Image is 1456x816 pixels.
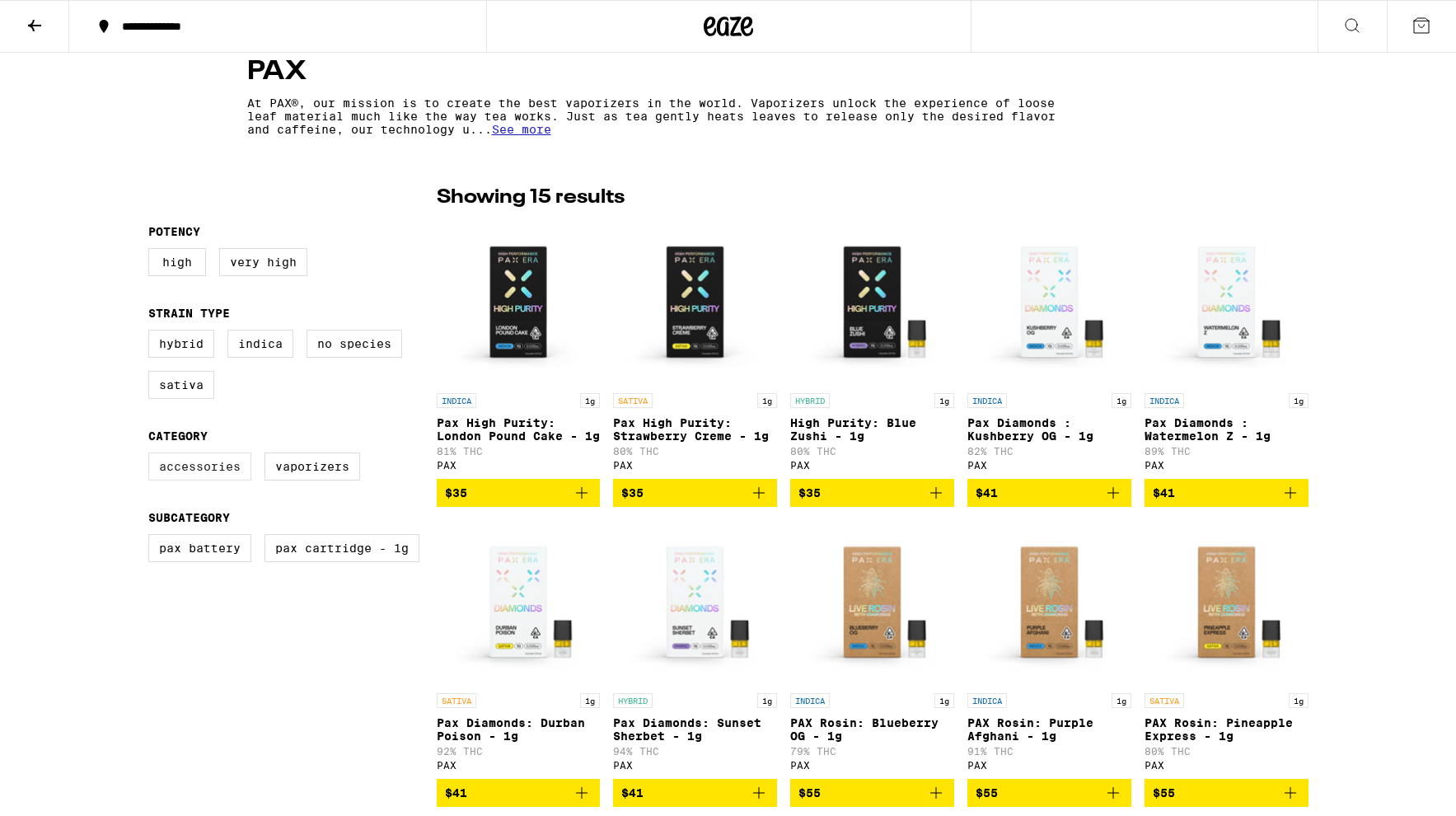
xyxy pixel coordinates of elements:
p: Pax Diamonds: Durban Poison - 1g [437,716,601,743]
p: 91% THC [967,746,1131,757]
p: PAX Rosin: Pineapple Express - 1g [1145,716,1309,743]
p: 94% THC [613,746,777,757]
img: PAX - Pax High Purity: Strawberry Creme - 1g [613,220,777,385]
div: PAX [437,460,601,471]
p: 1g [1289,693,1309,708]
span: $41 [621,786,644,800]
p: 79% THC [790,746,954,757]
a: Open page for PAX Rosin: Pineapple Express - 1g from PAX [1145,520,1309,779]
span: $35 [621,486,644,499]
p: 92% THC [437,746,601,757]
label: Very High [219,248,307,276]
div: PAX [790,760,954,771]
a: Open page for PAX Rosin: Blueberry OG - 1g from PAX [790,520,954,779]
span: $35 [445,486,467,499]
img: PAX - Pax Diamonds : Watermelon Z - 1g [1145,220,1309,385]
span: $35 [798,486,821,499]
p: 1g [1112,393,1131,408]
img: PAX - High Purity: Blue Zushi - 1g [790,220,954,385]
a: Open page for Pax Diamonds : Watermelon Z - 1g from PAX [1145,220,1309,479]
span: $41 [976,486,998,499]
p: HYBRID [613,693,653,708]
p: Showing 15 results [437,184,625,212]
p: SATIVA [1145,693,1184,708]
p: 81% THC [437,446,601,457]
p: INDICA [437,393,476,408]
button: Add to bag [613,779,777,807]
p: HYBRID [790,393,830,408]
p: INDICA [1145,393,1184,408]
button: Add to bag [790,779,954,807]
a: Open page for PAX Rosin: Purple Afghani - 1g from PAX [967,520,1131,779]
div: PAX [790,460,954,471]
a: Open page for Pax Diamonds: Durban Poison - 1g from PAX [437,520,601,779]
p: Pax Diamonds : Kushberry OG - 1g [967,416,1131,443]
p: 1g [1112,693,1131,708]
img: PAX - PAX Rosin: Pineapple Express - 1g [1145,520,1309,685]
legend: Category [148,429,208,443]
p: SATIVA [613,393,653,408]
p: 80% THC [790,446,954,457]
button: Add to bag [1145,479,1309,507]
div: PAX [613,760,777,771]
a: Open page for High Purity: Blue Zushi - 1g from PAX [790,220,954,479]
legend: Potency [148,225,200,238]
div: PAX [1145,460,1309,471]
label: High [148,248,206,276]
legend: Strain Type [148,307,230,320]
img: PAX - Pax Diamonds : Kushberry OG - 1g [967,220,1131,385]
p: 89% THC [1145,446,1309,457]
p: Pax Diamonds : Watermelon Z - 1g [1145,416,1309,443]
p: 80% THC [1145,746,1309,757]
label: Indica [227,330,293,358]
span: $55 [1153,786,1175,800]
label: PAX Battery [148,534,251,562]
div: PAX [967,760,1131,771]
a: Open page for Pax Diamonds : Kushberry OG - 1g from PAX [967,220,1131,479]
label: Accessories [148,453,251,481]
button: Add to bag [967,479,1131,507]
a: Open page for Pax High Purity: Strawberry Creme - 1g from PAX [613,220,777,479]
span: $55 [798,786,821,800]
img: PAX - Pax Diamonds: Sunset Sherbet - 1g [613,520,777,685]
img: PAX - Pax High Purity: London Pound Cake - 1g [437,220,601,385]
p: Pax Diamonds: Sunset Sherbet - 1g [613,716,777,743]
p: SATIVA [437,693,476,708]
h4: PAX [247,59,1210,85]
label: Vaporizers [265,453,360,481]
label: PAX Cartridge - 1g [265,534,419,562]
p: 1g [934,393,954,408]
p: 80% THC [613,446,777,457]
label: No Species [307,330,402,358]
img: PAX - PAX Rosin: Blueberry OG - 1g [790,520,954,685]
p: 1g [934,693,954,708]
p: PAX Rosin: Purple Afghani - 1g [967,716,1131,743]
span: $41 [1153,486,1175,499]
p: High Purity: Blue Zushi - 1g [790,416,954,443]
img: PAX - PAX Rosin: Purple Afghani - 1g [967,520,1131,685]
button: Add to bag [1145,779,1309,807]
div: PAX [437,760,601,771]
button: Add to bag [790,479,954,507]
span: See more [492,123,551,136]
p: 82% THC [967,446,1131,457]
p: Pax High Purity: London Pound Cake - 1g [437,416,601,443]
legend: Subcategory [148,511,230,524]
p: INDICA [790,693,830,708]
p: 1g [757,693,777,708]
p: INDICA [967,693,1007,708]
img: PAX - Pax Diamonds: Durban Poison - 1g [437,520,601,685]
span: Hi. Need any help? [10,12,119,25]
p: INDICA [967,393,1007,408]
a: Open page for Pax High Purity: London Pound Cake - 1g from PAX [437,220,601,479]
p: At PAX®, our mission is to create the best vaporizers in the world. Vaporizers unlock the experie... [247,96,1065,136]
button: Add to bag [967,779,1131,807]
label: Hybrid [148,330,214,358]
p: 1g [580,393,600,408]
p: Pax High Purity: Strawberry Creme - 1g [613,416,777,443]
p: PAX Rosin: Blueberry OG - 1g [790,716,954,743]
span: $55 [976,786,998,800]
label: Sativa [148,371,214,399]
button: Add to bag [437,479,601,507]
div: PAX [967,460,1131,471]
